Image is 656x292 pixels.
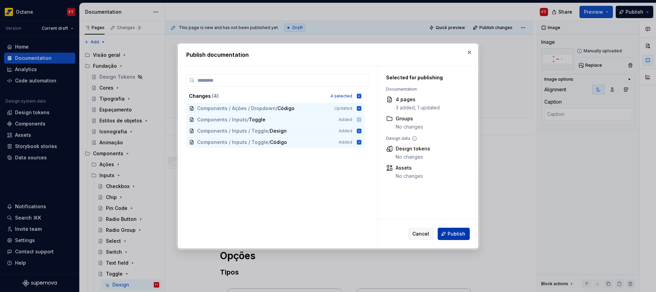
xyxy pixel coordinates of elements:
span: Código [270,139,287,146]
button: Cancel [408,228,434,240]
span: Added [339,128,352,134]
div: 4 pages [396,96,440,103]
span: / [276,105,277,112]
div: No changes [396,123,423,130]
span: / [268,128,270,134]
span: Updated [334,106,352,111]
span: Components / Inputs / Toggle [197,128,268,134]
span: Components / Ações / Dropdown [197,105,276,112]
div: Design data [386,136,462,141]
div: No changes [396,173,423,180]
div: Selected for publishing [386,74,462,81]
div: Changes [189,93,326,99]
span: Design [270,128,287,134]
span: ( 4 ) [212,93,219,99]
div: 4 selected [330,93,352,99]
div: No changes [396,154,430,160]
div: Documentation [386,87,462,92]
div: Assets [396,164,423,171]
span: Publish [448,230,465,237]
h2: Publish documentation [186,51,470,59]
button: Publish [438,228,470,240]
span: Código [277,105,295,112]
span: Cancel [412,230,429,237]
span: Added [339,140,352,145]
div: Design tokens [396,145,430,152]
span: Components / Inputs / Toggle [197,139,268,146]
span: / [268,139,270,146]
div: Groups [396,115,423,122]
div: 3 added, 1 updated [396,104,440,111]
